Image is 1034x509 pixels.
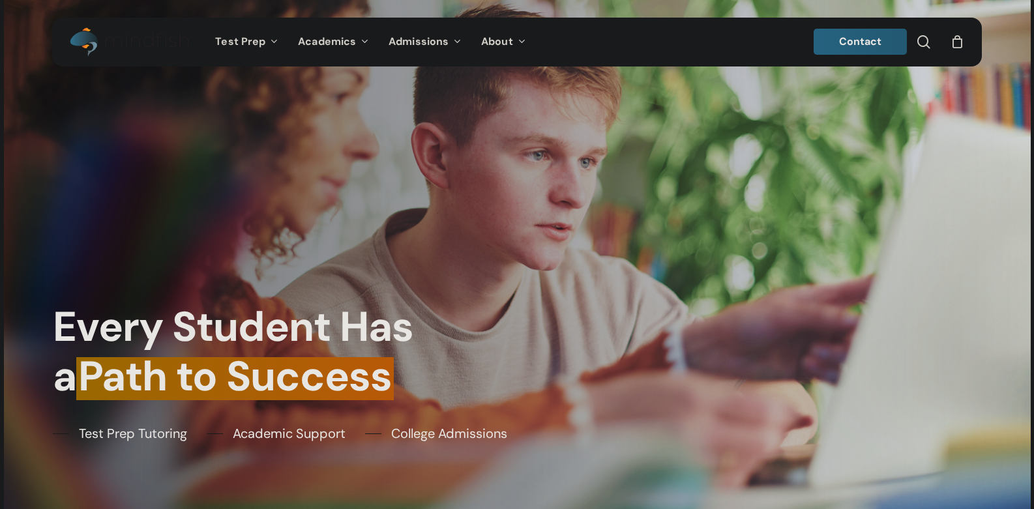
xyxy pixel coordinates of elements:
[298,35,356,48] span: Academics
[53,302,508,401] h1: Every Student Has a
[76,349,394,403] em: Path to Success
[215,35,265,48] span: Test Prep
[839,35,882,48] span: Contact
[950,35,964,49] a: Cart
[52,18,982,66] header: Main Menu
[288,36,379,48] a: Academics
[391,424,507,443] span: College Admissions
[79,424,187,443] span: Test Prep Tutoring
[205,36,288,48] a: Test Prep
[207,424,346,443] a: Academic Support
[365,424,507,443] a: College Admissions
[53,424,187,443] a: Test Prep Tutoring
[814,29,908,55] a: Contact
[471,36,536,48] a: About
[205,18,535,66] nav: Main Menu
[389,35,449,48] span: Admissions
[481,35,513,48] span: About
[379,36,471,48] a: Admissions
[233,424,346,443] span: Academic Support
